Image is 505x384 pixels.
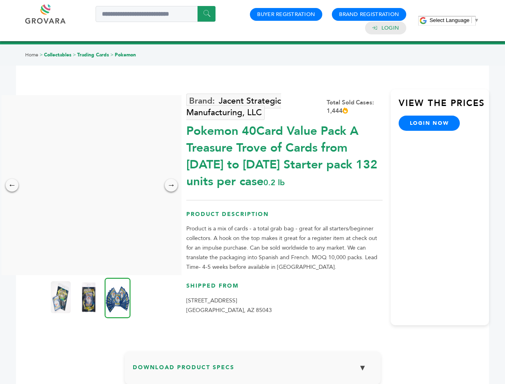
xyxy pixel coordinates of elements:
[40,52,43,58] span: >
[115,52,136,58] a: Pokemon
[96,6,216,22] input: Search a product or brand...
[51,281,71,313] img: Pokemon 40-Card Value Pack – A Treasure Trove of Cards from 1996 to 2024 - Starter pack! 132 unit...
[327,98,383,115] div: Total Sold Cases: 1,444
[186,210,383,224] h3: Product Description
[110,52,114,58] span: >
[381,24,399,32] a: Login
[105,278,131,318] img: Pokemon 40-Card Value Pack – A Treasure Trove of Cards from 1996 to 2024 - Starter pack! 132 unit...
[186,282,383,296] h3: Shipped From
[44,52,72,58] a: Collectables
[429,17,469,23] span: Select Language
[186,296,383,315] p: [STREET_ADDRESS] [GEOGRAPHIC_DATA], AZ 85043
[186,94,281,120] a: Jacent Strategic Manufacturing, LLC
[133,359,373,382] h3: Download Product Specs
[399,116,460,131] a: login now
[257,11,315,18] a: Buyer Registration
[186,224,383,272] p: Product is a mix of cards - a total grab bag - great for all starters/beginner collectors. A hook...
[263,177,285,188] span: 0.2 lb
[429,17,479,23] a: Select Language​
[186,119,383,190] div: Pokemon 40Card Value Pack A Treasure Trove of Cards from [DATE] to [DATE] Starter pack 132 units ...
[353,359,373,376] button: ▼
[77,52,109,58] a: Trading Cards
[474,17,479,23] span: ▼
[339,11,399,18] a: Brand Registration
[399,97,489,116] h3: View the Prices
[79,281,99,313] img: Pokemon 40-Card Value Pack – A Treasure Trove of Cards from 1996 to 2024 - Starter pack! 132 unit...
[25,52,38,58] a: Home
[73,52,76,58] span: >
[165,179,178,192] div: →
[6,179,18,192] div: ←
